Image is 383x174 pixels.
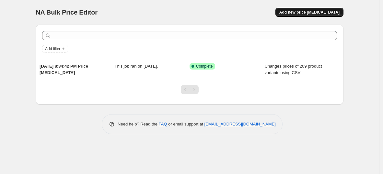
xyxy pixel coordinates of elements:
[118,122,159,126] span: Need help? Read the
[279,10,340,15] span: Add new price [MEDICAL_DATA]
[40,64,88,75] span: [DATE] 8:34:42 PM Price [MEDICAL_DATA]
[42,45,68,53] button: Add filter
[45,46,60,51] span: Add filter
[167,122,204,126] span: or email support at
[275,8,343,17] button: Add new price [MEDICAL_DATA]
[115,64,158,69] span: This job ran on [DATE].
[181,85,199,94] nav: Pagination
[204,122,276,126] a: [EMAIL_ADDRESS][DOMAIN_NAME]
[196,64,213,69] span: Complete
[36,9,98,16] span: NA Bulk Price Editor
[159,122,167,126] a: FAQ
[265,64,322,75] span: Changes prices of 209 product variants using CSV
